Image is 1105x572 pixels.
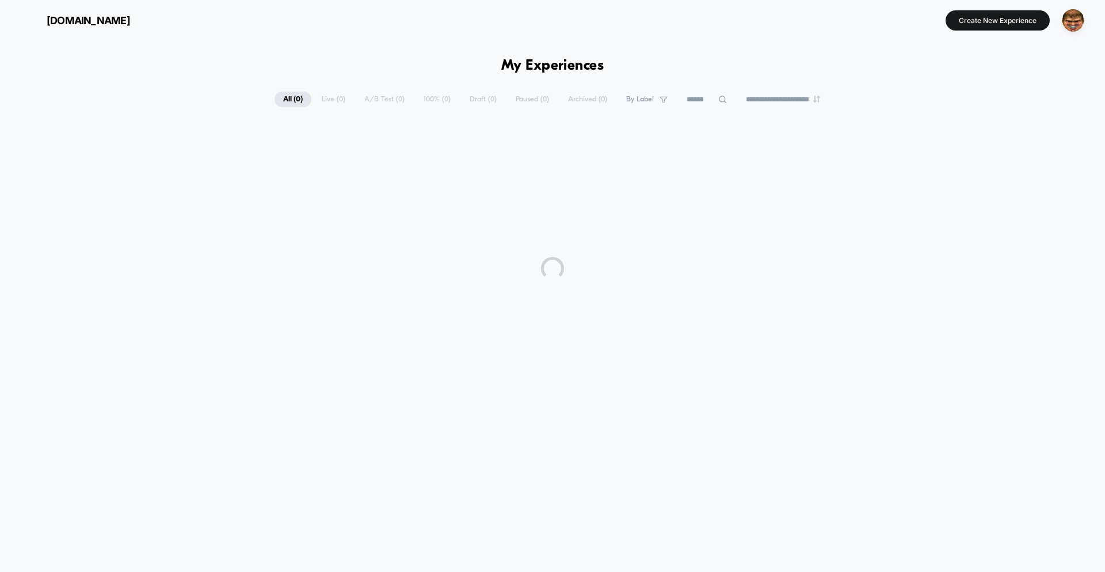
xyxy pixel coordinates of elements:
button: ppic [1058,9,1088,32]
img: ppic [1062,9,1084,32]
span: By Label [626,95,654,104]
h1: My Experiences [501,58,604,74]
img: end [813,96,820,103]
span: [DOMAIN_NAME] [47,14,130,26]
button: [DOMAIN_NAME] [17,11,134,29]
span: All ( 0 ) [275,92,311,107]
button: Create New Experience [946,10,1050,31]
